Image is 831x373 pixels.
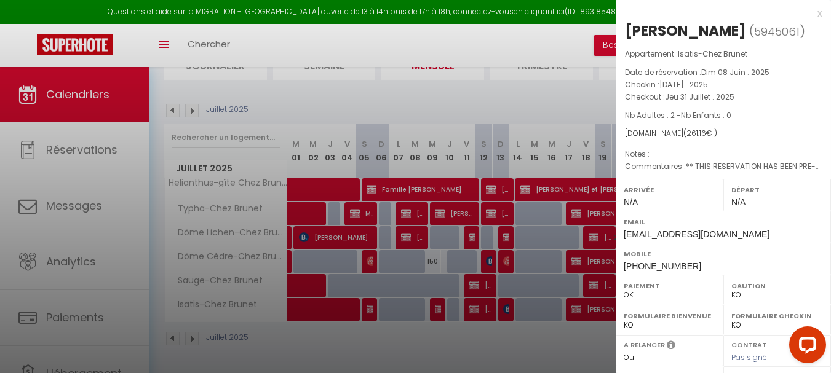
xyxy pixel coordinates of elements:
[749,23,805,40] span: ( )
[624,197,638,207] span: N/A
[731,197,746,207] span: N/A
[624,261,701,271] span: [PHONE_NUMBER]
[650,149,654,159] span: -
[731,184,823,196] label: Départ
[616,6,822,21] div: x
[681,110,731,120] span: Nb Enfants : 0
[731,280,823,292] label: Caution
[624,248,823,260] label: Mobile
[779,321,831,373] iframe: LiveChat chat widget
[665,92,734,102] span: Jeu 31 Juillet . 2025
[667,340,675,353] i: Sélectionner OUI si vous souhaiter envoyer les séquences de messages post-checkout
[624,229,769,239] span: [EMAIL_ADDRESS][DOMAIN_NAME]
[625,110,731,120] span: Nb Adultes : 2 -
[625,21,746,41] div: [PERSON_NAME]
[625,91,822,103] p: Checkout :
[683,128,717,138] span: ( € )
[624,310,715,322] label: Formulaire Bienvenue
[625,128,822,139] div: [DOMAIN_NAME]
[701,67,769,77] span: Dim 08 Juin . 2025
[625,148,822,160] p: Notes :
[624,340,665,350] label: A relancer
[754,24,800,39] span: 5945061
[624,280,715,292] label: Paiement
[625,66,822,79] p: Date de réservation :
[731,310,823,322] label: Formulaire Checkin
[625,48,822,60] p: Appartement :
[678,49,747,59] span: Isatis-Chez Brunet
[624,184,715,196] label: Arrivée
[625,79,822,91] p: Checkin :
[731,352,767,363] span: Pas signé
[624,216,823,228] label: Email
[659,79,708,90] span: [DATE] . 2025
[731,340,767,348] label: Contrat
[686,128,706,138] span: 261.16
[625,160,822,173] p: Commentaires :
